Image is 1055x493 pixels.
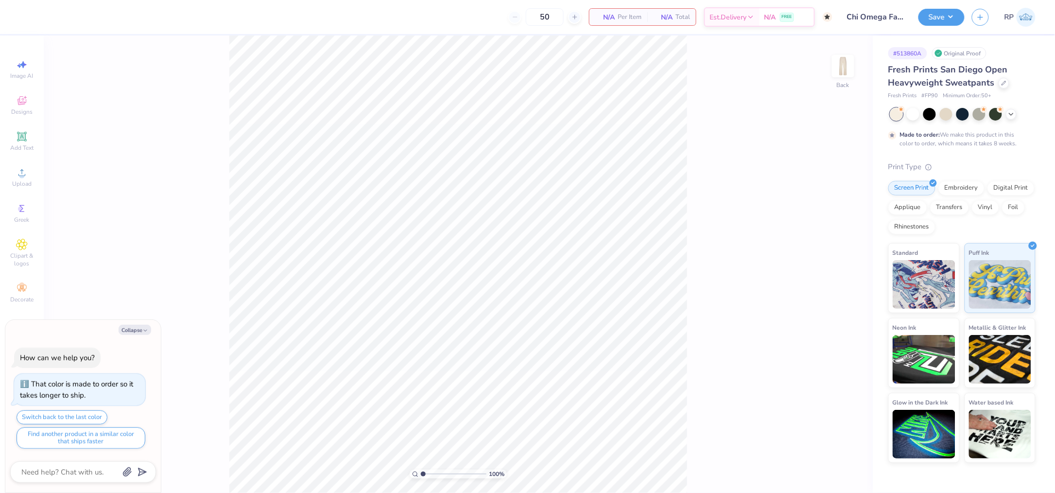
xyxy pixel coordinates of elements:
[932,47,986,59] div: Original Proof
[900,130,1020,148] div: We make this product in this color to order, which means it takes 8 weeks.
[595,12,615,22] span: N/A
[888,200,927,215] div: Applique
[969,335,1032,384] img: Metallic & Glitter Ink
[888,181,935,195] div: Screen Print
[5,252,39,267] span: Clipart & logos
[1004,8,1036,27] a: RP
[20,353,95,363] div: How can we help you?
[119,325,151,335] button: Collapse
[1017,8,1036,27] img: Rose Pineda
[10,144,34,152] span: Add Text
[969,397,1014,407] span: Water based Ink
[943,92,992,100] span: Minimum Order: 50 +
[972,200,999,215] div: Vinyl
[888,64,1008,88] span: Fresh Prints San Diego Open Heavyweight Sweatpants
[17,410,107,424] button: Switch back to the last color
[764,12,776,22] span: N/A
[888,220,935,234] div: Rhinestones
[526,8,564,26] input: – –
[1004,12,1014,23] span: RP
[12,180,32,188] span: Upload
[888,92,917,100] span: Fresh Prints
[20,379,133,400] div: That color is made to order so it takes longer to ship.
[840,7,911,27] input: Untitled Design
[710,12,747,22] span: Est. Delivery
[969,322,1026,333] span: Metallic & Glitter Ink
[1002,200,1025,215] div: Foil
[653,12,673,22] span: N/A
[893,335,955,384] img: Neon Ink
[782,14,792,20] span: FREE
[969,410,1032,458] img: Water based Ink
[918,9,965,26] button: Save
[893,322,917,333] span: Neon Ink
[922,92,938,100] span: # FP90
[969,247,989,258] span: Puff Ink
[837,81,849,89] div: Back
[833,56,853,76] img: Back
[900,131,940,139] strong: Made to order:
[10,296,34,303] span: Decorate
[969,260,1032,309] img: Puff Ink
[888,47,927,59] div: # 513860A
[11,108,33,116] span: Designs
[15,216,30,224] span: Greek
[888,161,1036,173] div: Print Type
[893,260,955,309] img: Standard
[987,181,1035,195] div: Digital Print
[675,12,690,22] span: Total
[938,181,985,195] div: Embroidery
[11,72,34,80] span: Image AI
[893,397,948,407] span: Glow in the Dark Ink
[489,470,504,478] span: 100 %
[17,427,145,449] button: Find another product in a similar color that ships faster
[893,247,918,258] span: Standard
[930,200,969,215] div: Transfers
[893,410,955,458] img: Glow in the Dark Ink
[618,12,641,22] span: Per Item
